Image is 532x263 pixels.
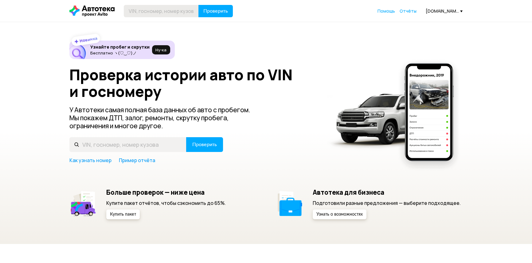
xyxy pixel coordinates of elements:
[106,209,140,219] button: Купить пакет
[69,157,111,164] a: Как узнать номер
[198,5,233,17] button: Проверить
[106,188,226,196] h5: Больше проверок — ниже цена
[90,44,150,50] h6: Узнайте пробег и скрутки
[316,212,363,217] span: Узнать о возможностях
[426,8,463,14] div: [DOMAIN_NAME][EMAIL_ADDRESS][PERSON_NAME][DOMAIN_NAME]
[90,50,150,55] p: Бесплатно ヽ(♡‿♡)ノ
[192,142,217,147] span: Проверить
[124,5,199,17] input: VIN, госномер, номер кузова
[119,157,155,164] a: Пример отчёта
[186,137,223,152] button: Проверить
[313,200,461,206] p: Подготовили разные предложения — выберите подходящее.
[69,137,186,152] input: VIN, госномер, номер кузова
[203,9,228,14] span: Проверить
[313,188,461,196] h5: Автотека для бизнеса
[377,8,395,14] a: Помощь
[400,8,417,14] a: Отчёты
[155,47,166,52] span: Ну‑ка
[110,212,136,217] span: Купить пакет
[313,209,366,219] button: Узнать о возможностях
[69,106,260,130] p: У Автотеки самая полная база данных об авто с пробегом. Мы покажем ДТП, залог, ремонты, скрутку п...
[69,66,319,100] h1: Проверка истории авто по VIN и госномеру
[106,200,226,206] p: Купите пакет отчётов, чтобы сэкономить до 65%.
[79,35,98,43] strong: Новинка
